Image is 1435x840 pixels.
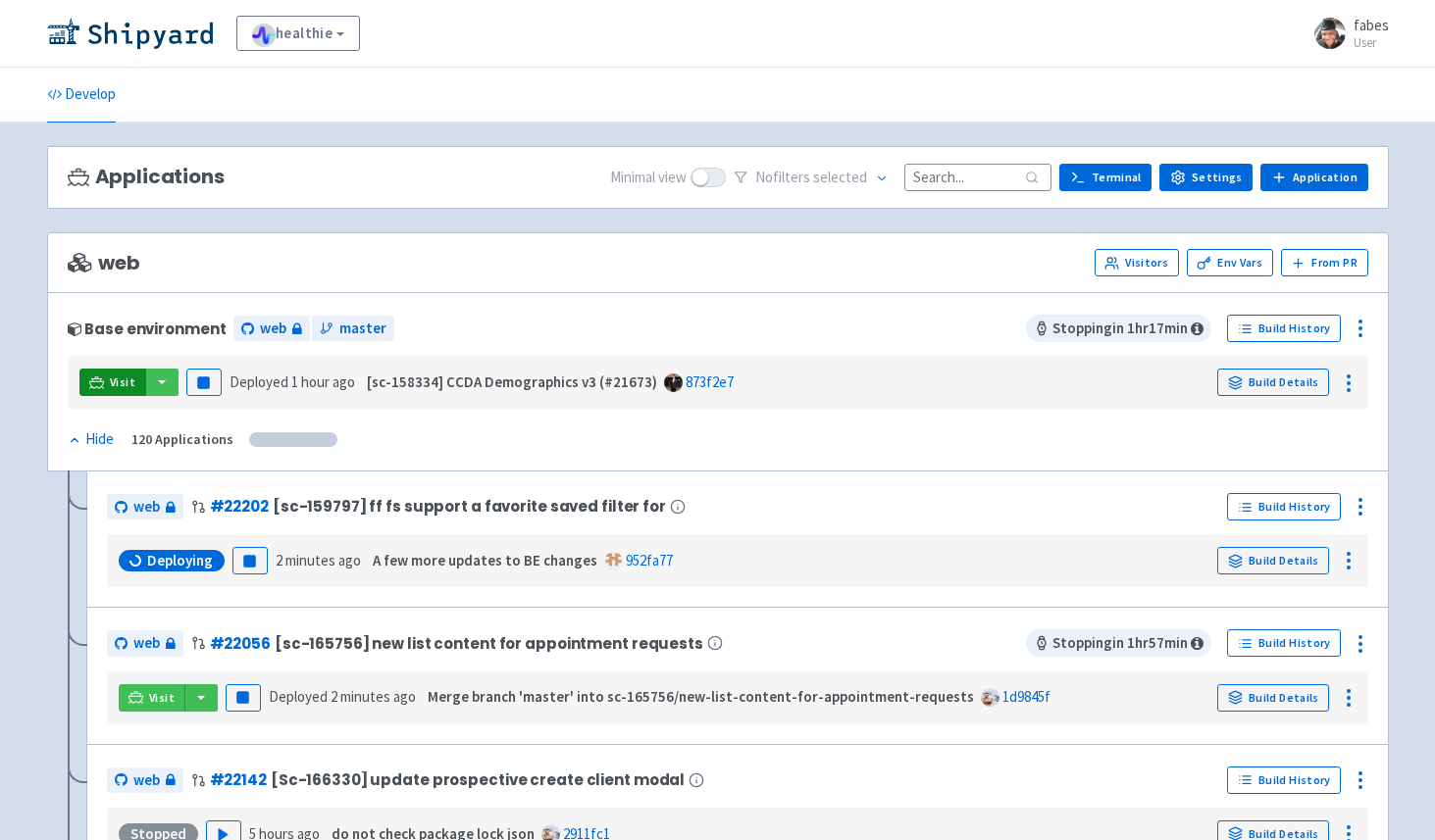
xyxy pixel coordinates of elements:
h3: Applications [68,166,225,188]
div: Hide [68,428,114,451]
span: web [260,318,286,340]
span: selected [813,168,867,186]
time: 2 minutes ago [276,551,361,569]
span: [sc-159797] ff fs support a favorite saved filter for [273,498,666,515]
strong: Merge branch 'master' into sc-165756/new-list-content-for-appointment-requests [428,687,974,706]
time: 1 hour ago [291,372,355,391]
span: Stopping in 1 hr 17 min [1026,315,1211,342]
button: Pause [226,684,261,712]
a: #22202 [210,496,269,517]
div: 120 Applications [131,428,233,451]
a: web [107,630,183,657]
span: Deployed [230,372,355,391]
span: web [68,252,140,274]
button: Hide [68,428,116,451]
span: web [133,769,160,792]
a: healthie [236,16,361,51]
span: Visit [110,374,135,390]
a: #22142 [210,769,267,790]
a: Build History [1227,493,1341,520]
a: 952fa77 [626,551,673,569]
a: web [107,767,183,794]
span: No filter s [755,167,867,189]
a: Build History [1227,629,1341,657]
a: Settings [1159,164,1253,191]
a: 1d9845f [1002,687,1051,706]
span: web [133,632,160,655]
span: Deployed [269,687,416,706]
a: fabes User [1303,18,1389,49]
a: web [107,494,183,520]
a: Visitors [1095,249,1179,276]
a: Visit [79,369,146,396]
a: Build Details [1217,684,1329,712]
a: Build History [1227,315,1341,342]
a: Visit [119,684,185,712]
a: master [312,316,394,342]
span: [Sc-166330] update prospective create client modal [271,771,685,788]
button: Pause [232,547,268,574]
a: Develop [47,68,116,123]
strong: A few more updates to BE changes [373,551,597,569]
button: Pause [186,369,222,396]
a: Application [1260,164,1367,191]
a: 873f2e7 [686,372,734,391]
a: Build History [1227,766,1341,794]
a: Env Vars [1187,249,1273,276]
a: Build Details [1217,369,1329,396]
div: Base environment [68,321,227,337]
small: User [1354,36,1389,49]
time: 2 minutes ago [331,687,416,706]
span: Visit [149,690,175,706]
span: web [133,496,160,519]
strong: [sc-158334] CCDA Demographics v3 (#21673) [367,372,657,391]
input: Search... [904,164,1051,190]
a: Terminal [1059,164,1152,191]
img: Shipyard logo [47,18,213,49]
span: master [339,318,386,340]
span: Minimal view [610,167,687,189]
span: [sc-165756] new list content for appointment requests [275,635,703,652]
a: Build Details [1217,547,1329,574]
a: #22056 [210,633,271,654]
span: fabes [1354,16,1389,34]
a: web [233,316,310,342]
span: Stopping in 1 hr 57 min [1026,629,1211,657]
button: From PR [1281,249,1368,276]
span: Deploying [147,551,213,570]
